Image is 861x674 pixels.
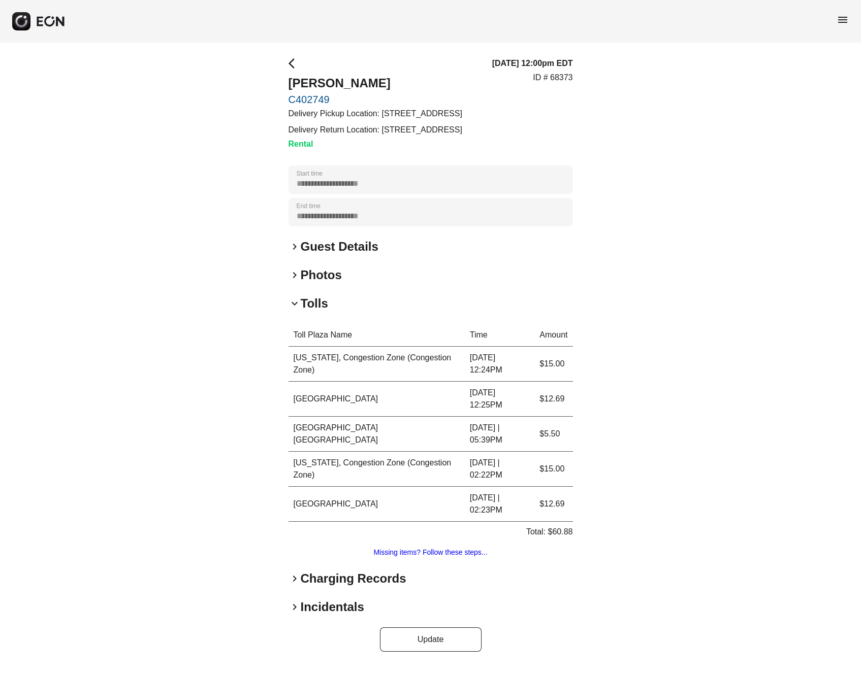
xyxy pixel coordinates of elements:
td: [DATE] | 02:22PM [465,452,535,487]
span: arrow_back_ios [289,57,301,70]
p: Delivery Pickup Location: [STREET_ADDRESS] [289,108,462,120]
td: [GEOGRAPHIC_DATA] [289,487,465,522]
td: [US_STATE], Congestion Zone (Congestion Zone) [289,347,465,382]
span: keyboard_arrow_right [289,572,301,585]
span: keyboard_arrow_down [289,297,301,310]
h3: Rental [289,138,462,150]
p: Total: $60.88 [526,526,573,538]
h2: Photos [301,267,342,283]
span: keyboard_arrow_right [289,601,301,613]
button: Update [380,627,482,652]
h2: Charging Records [301,570,406,587]
td: $15.00 [534,452,572,487]
span: menu [837,14,849,26]
a: Missing items? Follow these steps... [373,548,487,556]
td: $5.50 [534,417,572,452]
h2: Tolls [301,295,328,312]
h2: [PERSON_NAME] [289,75,462,91]
h2: Guest Details [301,239,378,255]
td: [DATE] | 05:39PM [465,417,535,452]
td: [US_STATE], Congestion Zone (Congestion Zone) [289,452,465,487]
td: [DATE] | 02:23PM [465,487,535,522]
td: [GEOGRAPHIC_DATA] [289,382,465,417]
th: Toll Plaza Name [289,324,465,347]
td: $12.69 [534,487,572,522]
td: [DATE] 12:25PM [465,382,535,417]
p: Delivery Return Location: [STREET_ADDRESS] [289,124,462,136]
th: Time [465,324,535,347]
h2: Incidentals [301,599,364,615]
td: $15.00 [534,347,572,382]
td: [GEOGRAPHIC_DATA] [GEOGRAPHIC_DATA] [289,417,465,452]
td: [DATE] 12:24PM [465,347,535,382]
span: keyboard_arrow_right [289,269,301,281]
th: Amount [534,324,572,347]
p: ID # 68373 [533,72,572,84]
a: C402749 [289,93,462,106]
span: keyboard_arrow_right [289,241,301,253]
td: $12.69 [534,382,572,417]
h3: [DATE] 12:00pm EDT [492,57,573,70]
